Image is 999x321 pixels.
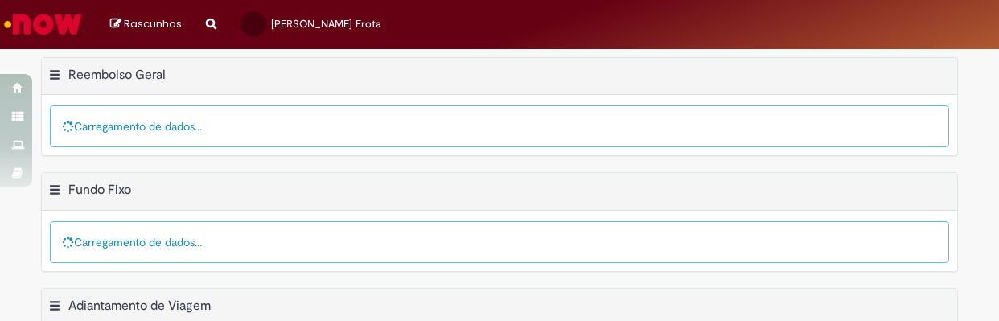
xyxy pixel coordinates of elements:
[68,298,211,314] h2: Adiantamento de Viagem
[68,182,131,198] h2: Fundo Fixo
[2,8,84,40] img: ServiceNow
[124,16,182,31] span: Rascunhos
[50,105,949,147] div: Carregamento de dados...
[50,221,949,263] div: Carregamento de dados...
[68,67,166,83] h2: Reembolso Geral
[48,67,61,88] button: Reembolso Geral Menu de contexto
[110,17,182,32] a: Rascunhos
[271,17,381,31] span: [PERSON_NAME] Frota
[48,182,61,203] button: Fundo Fixo Menu de contexto
[48,298,61,319] button: Adiantamento de Viagem Menu de contexto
